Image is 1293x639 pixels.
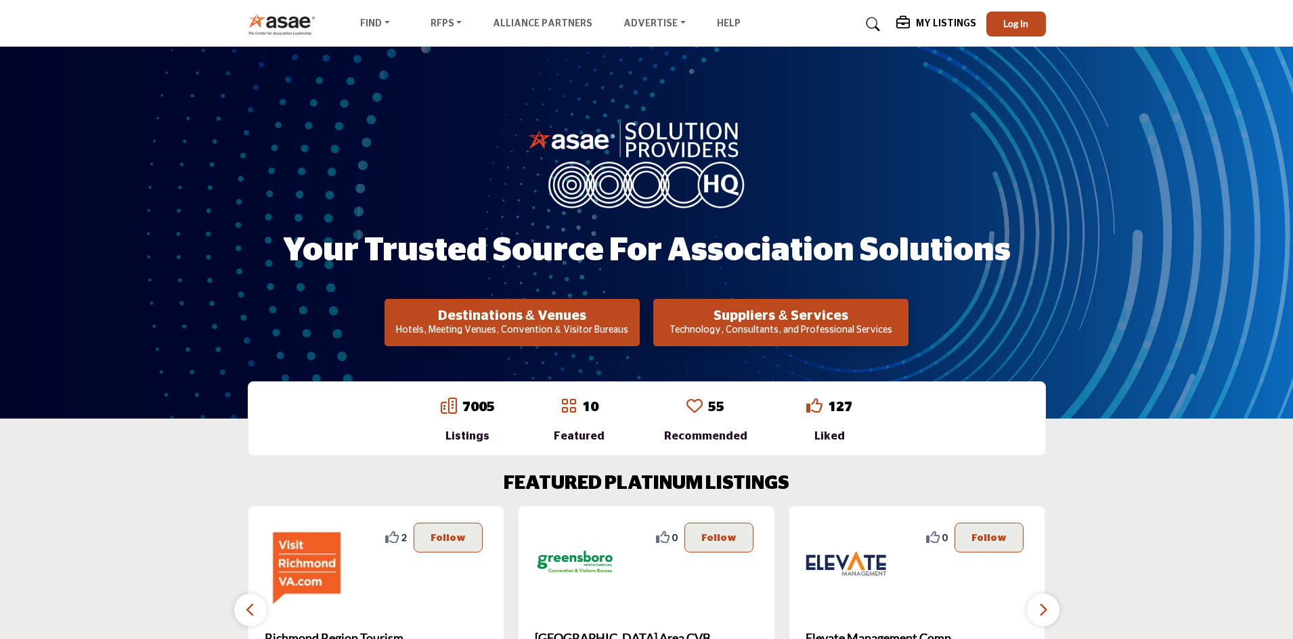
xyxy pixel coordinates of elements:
[657,324,904,337] p: Technology, Consultants, and Professional Services
[385,299,640,346] button: Destinations & Venues Hotels, Meeting Venues, Convention & Visitor Bureaus
[657,308,904,324] h2: Suppliers & Services
[389,308,636,324] h2: Destinations & Venues
[441,428,495,444] div: Listings
[351,15,399,34] a: Find
[828,400,852,414] a: 127
[462,400,495,414] a: 7005
[528,119,765,208] img: image
[431,530,466,545] p: Follow
[916,18,976,30] h5: My Listings
[401,530,407,544] span: 2
[414,523,483,552] button: Follow
[686,398,703,417] a: Go to Recommended
[806,428,852,444] div: Liked
[504,473,789,496] h2: FEATURED PLATINUM LISTINGS
[942,530,948,544] span: 0
[806,398,823,414] i: Go to Liked
[672,530,678,544] span: 0
[684,523,753,552] button: Follow
[283,230,1011,272] h1: Your Trusted Source for Association Solutions
[955,523,1024,552] button: Follow
[806,523,887,604] img: Elevate Management Company
[582,400,598,414] a: 10
[971,530,1007,545] p: Follow
[389,324,636,337] p: Hotels, Meeting Venues, Convention & Visitor Bureaus
[1003,18,1028,29] span: Log In
[554,428,605,444] div: Featured
[853,14,889,35] a: Search
[535,523,616,604] img: Greensboro Area CVB
[265,523,346,604] img: Richmond Region Tourism
[664,428,747,444] div: Recommended
[248,13,323,35] img: Site Logo
[421,15,472,34] a: RFPs
[653,299,908,346] button: Suppliers & Services Technology, Consultants, and Professional Services
[701,530,737,545] p: Follow
[986,11,1046,37] button: Log In
[896,16,976,32] div: My Listings
[717,19,741,28] a: Help
[493,19,592,28] a: Alliance Partners
[614,15,695,34] a: Advertise
[708,400,724,414] a: 55
[561,398,577,417] a: Go to Featured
